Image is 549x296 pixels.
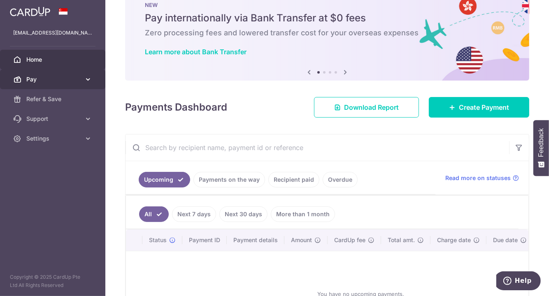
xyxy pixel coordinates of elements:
button: Feedback - Show survey [533,120,549,176]
span: Settings [26,134,81,143]
span: Support [26,115,81,123]
h4: Payments Dashboard [125,100,227,115]
span: Due date [493,236,518,244]
iframe: Opens a widget where you can find more information [496,271,541,292]
span: CardUp fee [334,236,365,244]
span: Home [26,55,81,64]
p: NEW [145,2,509,8]
h6: Zero processing fees and lowered transfer cost for your overseas expenses [145,28,509,38]
span: Amount [291,236,312,244]
p: [EMAIL_ADDRESS][DOMAIN_NAME] [13,29,92,37]
span: Pay [26,75,81,83]
input: Search by recipient name, payment id or reference [126,134,509,161]
span: Total amt. [388,236,415,244]
span: Read more on statuses [445,174,511,182]
span: Status [149,236,167,244]
span: Create Payment [459,102,509,112]
a: Learn more about Bank Transfer [145,48,247,56]
span: Feedback [537,128,545,157]
img: CardUp [10,7,50,16]
a: Create Payment [429,97,529,118]
a: Upcoming [139,172,190,187]
a: Recipient paid [268,172,319,187]
a: Overdue [323,172,358,187]
a: All [139,206,169,222]
a: Read more on statuses [445,174,519,182]
a: Payments on the way [193,172,265,187]
a: Next 30 days [219,206,268,222]
h5: Pay internationally via Bank Transfer at $0 fees [145,12,509,25]
th: Payment ID [182,229,227,251]
th: Payment details [227,229,284,251]
a: Next 7 days [172,206,216,222]
span: Refer & Save [26,95,81,103]
span: Charge date [437,236,471,244]
a: More than 1 month [271,206,335,222]
span: Download Report [344,102,399,112]
a: Download Report [314,97,419,118]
